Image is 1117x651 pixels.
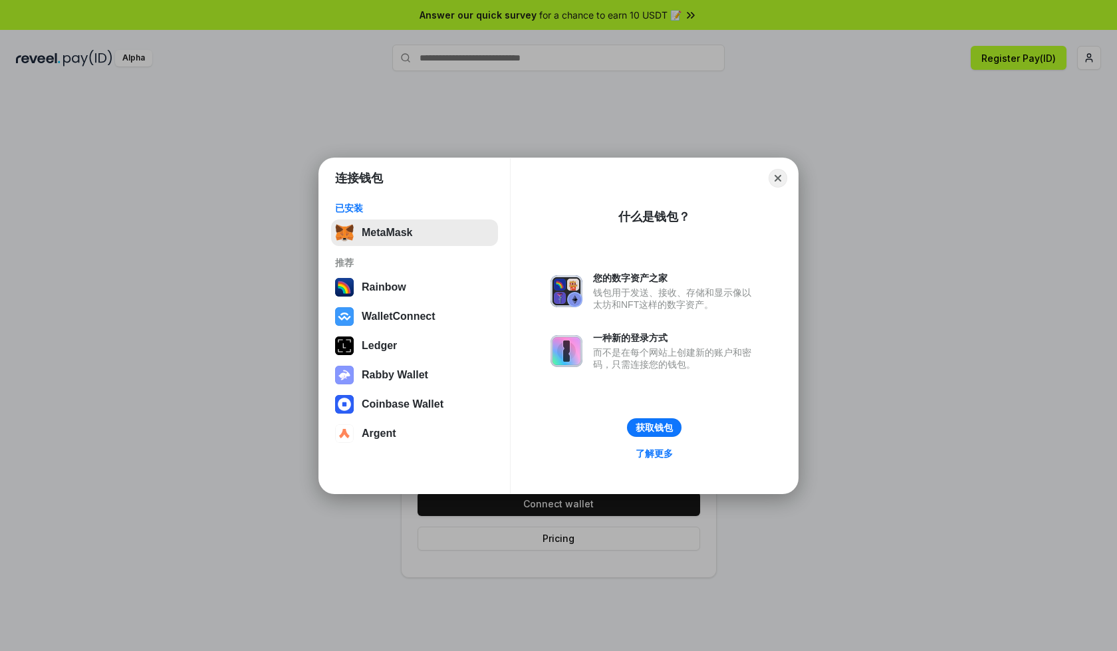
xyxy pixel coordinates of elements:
[628,445,681,462] a: 了解更多
[593,287,758,311] div: 钱包用于发送、接收、存储和显示像以太坊和NFT这样的数字资产。
[335,278,354,297] img: svg+xml,%3Csvg%20width%3D%22120%22%20height%3D%22120%22%20viewBox%3D%220%200%20120%20120%22%20fil...
[335,170,383,186] h1: 连接钱包
[362,281,406,293] div: Rainbow
[335,257,494,269] div: 推荐
[593,272,758,284] div: 您的数字资产之家
[335,366,354,384] img: svg+xml,%3Csvg%20xmlns%3D%22http%3A%2F%2Fwww.w3.org%2F2000%2Fsvg%22%20fill%3D%22none%22%20viewBox...
[362,340,397,352] div: Ledger
[335,223,354,242] img: svg+xml,%3Csvg%20fill%3D%22none%22%20height%3D%2233%22%20viewBox%3D%220%200%2035%2033%22%20width%...
[335,424,354,443] img: svg+xml,%3Csvg%20width%3D%2228%22%20height%3D%2228%22%20viewBox%3D%220%200%2028%2028%22%20fill%3D...
[335,307,354,326] img: svg+xml,%3Csvg%20width%3D%2228%22%20height%3D%2228%22%20viewBox%3D%220%200%2028%2028%22%20fill%3D...
[335,202,494,214] div: 已安装
[331,219,498,246] button: MetaMask
[551,275,582,307] img: svg+xml,%3Csvg%20xmlns%3D%22http%3A%2F%2Fwww.w3.org%2F2000%2Fsvg%22%20fill%3D%22none%22%20viewBox...
[362,227,412,239] div: MetaMask
[331,391,498,418] button: Coinbase Wallet
[551,335,582,367] img: svg+xml,%3Csvg%20xmlns%3D%22http%3A%2F%2Fwww.w3.org%2F2000%2Fsvg%22%20fill%3D%22none%22%20viewBox...
[331,274,498,301] button: Rainbow
[335,336,354,355] img: svg+xml,%3Csvg%20xmlns%3D%22http%3A%2F%2Fwww.w3.org%2F2000%2Fsvg%22%20width%3D%2228%22%20height%3...
[636,422,673,434] div: 获取钱包
[335,395,354,414] img: svg+xml,%3Csvg%20width%3D%2228%22%20height%3D%2228%22%20viewBox%3D%220%200%2028%2028%22%20fill%3D...
[769,169,787,188] button: Close
[331,362,498,388] button: Rabby Wallet
[331,332,498,359] button: Ledger
[362,369,428,381] div: Rabby Wallet
[331,420,498,447] button: Argent
[331,303,498,330] button: WalletConnect
[362,311,435,323] div: WalletConnect
[362,398,443,410] div: Coinbase Wallet
[593,346,758,370] div: 而不是在每个网站上创建新的账户和密码，只需连接您的钱包。
[627,418,682,437] button: 获取钱包
[618,209,690,225] div: 什么是钱包？
[362,428,396,440] div: Argent
[593,332,758,344] div: 一种新的登录方式
[636,448,673,459] div: 了解更多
